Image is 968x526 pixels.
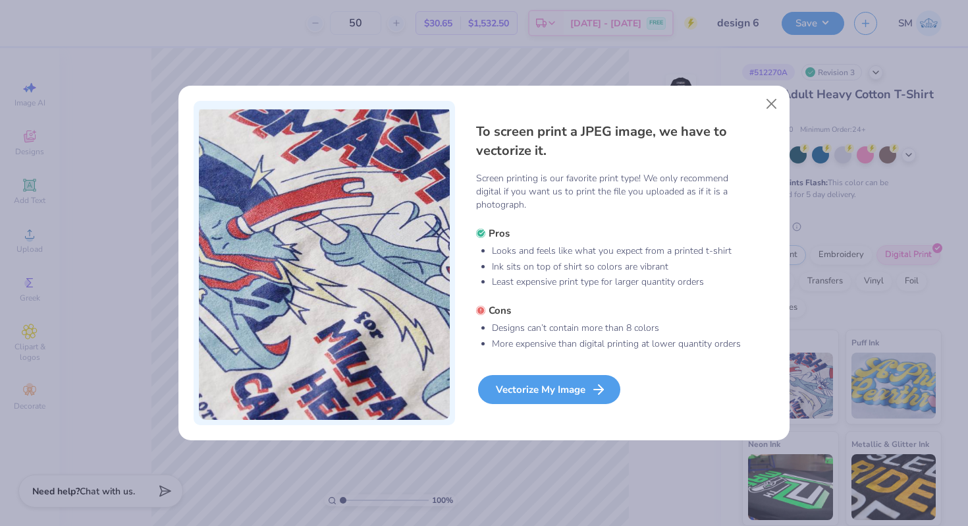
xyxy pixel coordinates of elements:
li: Looks and feels like what you expect from a printed t-shirt [492,245,742,258]
div: Vectorize My Image [478,375,620,404]
li: Ink sits on top of shirt so colors are vibrant [492,260,742,274]
li: Designs can’t contain more than 8 colors [492,322,742,335]
h5: Cons [476,304,742,317]
p: Screen printing is our favorite print type! We only recommend digital if you want us to print the... [476,172,742,212]
li: More expensive than digital printing at lower quantity orders [492,337,742,351]
li: Least expensive print type for larger quantity orders [492,276,742,289]
button: Close [759,92,784,117]
h5: Pros [476,227,742,240]
h4: To screen print a JPEG image, we have to vectorize it. [476,122,742,161]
